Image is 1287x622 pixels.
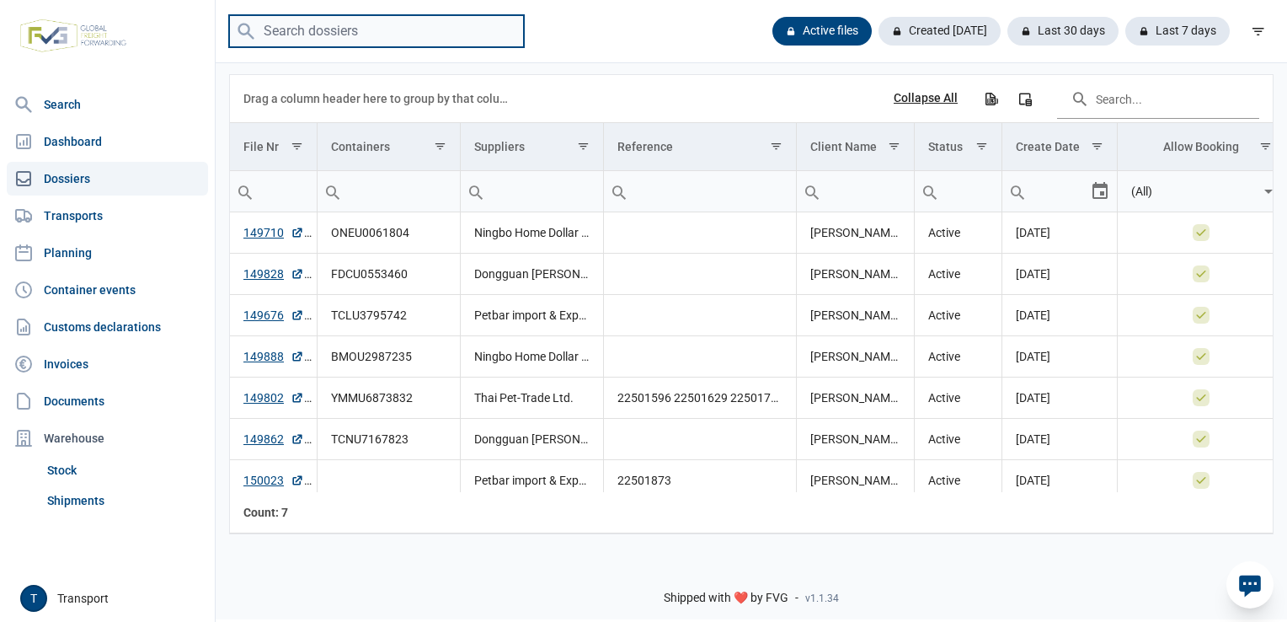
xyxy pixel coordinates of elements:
[230,123,318,171] td: Column File Nr
[914,123,1001,171] td: Column Status
[230,171,317,212] input: Filter cell
[975,140,988,153] span: Show filter options for column 'Status'
[7,421,208,455] div: Warehouse
[243,75,1259,122] div: Data grid toolbar
[1259,140,1272,153] span: Show filter options for column 'Allow Booking'
[888,140,900,153] span: Show filter options for column 'Client Name'
[331,140,390,153] div: Containers
[318,212,461,254] td: ONEU0061804
[1007,17,1119,46] div: Last 30 days
[1117,123,1285,171] td: Column Allow Booking
[7,384,208,418] a: Documents
[318,295,461,336] td: TCLU3795742
[243,265,304,282] a: 149828
[1002,171,1033,212] div: Search box
[7,236,208,270] a: Planning
[914,212,1001,254] td: Active
[318,336,461,378] td: BMOU2987235
[914,460,1001,501] td: Active
[604,460,797,501] td: 22501873
[13,13,133,59] img: FVG - Global freight forwarding
[914,336,1001,378] td: Active
[7,125,208,158] a: Dashboard
[1002,171,1090,212] input: Filter cell
[664,591,788,606] span: Shipped with ❤️ by FVG
[461,212,604,254] td: Ningbo Home Dollar Imp. & Exp. Corp.
[461,171,603,212] input: Filter cell
[975,83,1006,114] div: Export all data to Excel
[461,295,604,336] td: Petbar import & Export
[928,140,963,153] div: Status
[796,460,914,501] td: [PERSON_NAME] Group NV
[805,592,839,605] span: v1.1.34
[461,419,604,460] td: Dongguan [PERSON_NAME] Company Limited
[1016,308,1050,322] span: [DATE]
[291,140,303,153] span: Show filter options for column 'File Nr'
[1125,17,1230,46] div: Last 7 days
[243,140,279,153] div: File Nr
[40,485,208,516] a: Shipments
[914,295,1001,336] td: Active
[914,254,1001,295] td: Active
[915,171,1001,212] input: Filter cell
[7,162,208,196] a: Dossiers
[796,336,914,378] td: [PERSON_NAME] Group NV
[796,419,914,460] td: [PERSON_NAME] Group NV
[1016,226,1050,239] span: [DATE]
[318,419,461,460] td: TCNU7167823
[7,347,208,381] a: Invoices
[461,336,604,378] td: Ningbo Home Dollar Imp. & Exp. Corp.
[796,171,914,212] td: Filter cell
[243,307,304,324] a: 149676
[796,295,914,336] td: [PERSON_NAME] Group NV
[243,85,514,112] div: Drag a column header here to group by that column
[604,171,797,212] td: Filter cell
[1001,171,1117,212] td: Filter cell
[40,455,208,485] a: Stock
[461,254,604,295] td: Dongguan Yisheng Craft Company Limited
[796,123,914,171] td: Column Client Name
[461,123,604,171] td: Column Suppliers
[1016,140,1080,153] div: Create Date
[1016,391,1050,405] span: [DATE]
[577,140,590,153] span: Show filter options for column 'Suppliers'
[1258,171,1279,212] div: Select
[230,75,1273,534] div: Data grid with 7 rows and 8 columns
[318,123,461,171] td: Column Containers
[1118,171,1259,212] input: Filter cell
[770,140,782,153] span: Show filter options for column 'Reference'
[461,171,604,212] td: Filter cell
[604,378,797,419] td: 22501596 22501629 22501723
[894,91,958,106] div: Collapse All
[434,140,446,153] span: Show filter options for column 'Containers'
[461,460,604,501] td: Petbar import & Export
[1016,267,1050,281] span: [DATE]
[1016,474,1050,487] span: [DATE]
[1001,123,1117,171] td: Column Create Date
[1163,140,1239,153] div: Allow Booking
[1016,350,1050,363] span: [DATE]
[243,472,304,489] a: 150023
[604,171,634,212] div: Search box
[243,224,304,241] a: 149710
[604,171,796,212] input: Filter cell
[1090,171,1110,212] div: Select
[810,140,877,153] div: Client Name
[7,273,208,307] a: Container events
[617,140,673,153] div: Reference
[7,88,208,121] a: Search
[604,123,797,171] td: Column Reference
[229,15,524,48] input: Search dossiers
[318,254,461,295] td: FDCU0553460
[243,504,304,521] div: File Nr Count: 7
[20,585,205,612] div: Transport
[914,419,1001,460] td: Active
[914,171,1001,212] td: Filter cell
[796,212,914,254] td: [PERSON_NAME] Group NV
[243,348,304,365] a: 149888
[1117,171,1285,212] td: Filter cell
[20,585,47,612] button: T
[1010,83,1040,114] div: Column Chooser
[797,171,827,212] div: Search box
[230,171,260,212] div: Search box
